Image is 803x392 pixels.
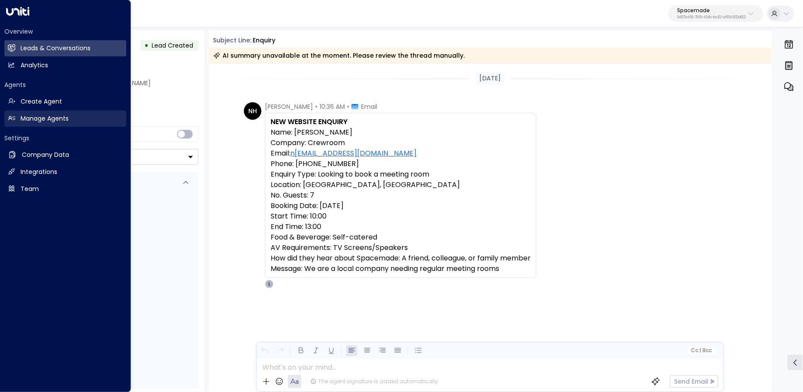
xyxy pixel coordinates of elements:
[4,27,126,36] h2: Overview
[668,5,763,22] button: Spacemade0d57b456-76f9-434b-bc82-bf954502d602
[271,264,531,274] p: Message: We are a local company needing regular meeting rooms
[4,164,126,180] a: Integrations
[271,253,531,264] p: How did they hear about Spacemade: A friend, colleague, or family member
[4,94,126,110] a: Create Agent
[271,159,531,169] p: Phone: [PHONE_NUMBER]
[310,378,438,385] div: The agent signature is added automatically
[244,102,261,120] div: NH
[4,80,126,89] h2: Agents
[476,72,504,85] div: [DATE]
[4,40,126,56] a: Leads & Conversations
[271,243,531,253] p: AV Requirements: TV Screens/Speakers
[271,201,531,211] p: Booking Date: [DATE]
[259,345,270,356] button: Undo
[253,36,275,45] div: Enquiry
[320,102,345,111] span: 10:36 AM
[691,347,712,354] span: Cc Bcc
[271,148,531,159] p: Email:
[271,169,531,180] p: Enquiry Type: Looking to book a meeting room
[271,180,531,190] p: Location: [GEOGRAPHIC_DATA], [GEOGRAPHIC_DATA]
[213,36,252,45] span: Subject Line:
[688,347,716,355] button: Cc|Bcc
[21,97,62,106] h2: Create Agent
[295,148,417,159] a: [EMAIL_ADDRESS][DOMAIN_NAME]
[4,181,126,197] a: Team
[265,280,274,288] div: L
[271,211,531,222] p: Start Time: 10:00
[4,147,126,163] a: Company Data
[4,111,126,127] a: Manage Agents
[21,44,90,53] h2: Leads & Conversations
[271,222,531,232] p: End Time: 13:00
[21,61,48,70] h2: Analytics
[21,114,69,123] h2: Manage Agents
[4,134,126,142] h2: Settings
[213,51,465,60] div: AI summary unavailable at the moment. Please review the thread manually.
[275,345,285,356] button: Redo
[145,38,149,53] div: •
[271,117,348,127] strong: NEW WEBSITE ENQUIRY
[677,16,746,19] p: 0d57b456-76f9-434b-bc82-bf954502d602
[152,41,194,50] span: Lead Created
[21,184,39,194] h2: Team
[21,167,57,177] h2: Integrations
[699,347,701,354] span: |
[347,102,349,111] span: •
[265,102,313,111] span: [PERSON_NAME]
[315,102,317,111] span: •
[361,102,377,111] span: Email
[290,148,295,159] a: n
[271,138,531,148] p: Company: Crewroom
[271,190,531,201] p: No. Guests: 7
[4,57,126,73] a: Analytics
[271,232,531,243] p: Food & Beverage: Self-catered
[22,150,69,160] h2: Company Data
[271,127,531,138] p: Name: [PERSON_NAME]
[677,8,746,13] p: Spacemade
